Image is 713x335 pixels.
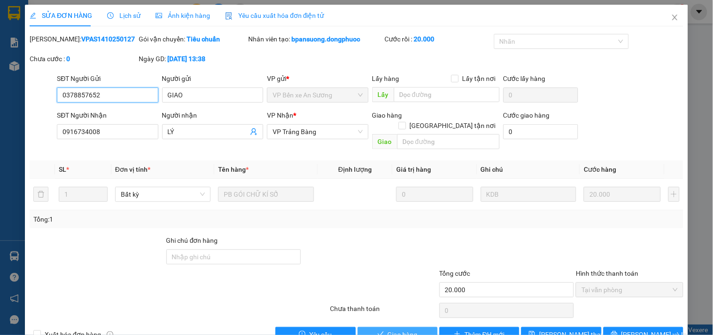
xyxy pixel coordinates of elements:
div: SĐT Người Gửi [57,73,158,84]
span: Giao hàng [372,112,402,119]
span: picture [156,12,162,19]
div: Chưa thanh toán [329,303,438,320]
span: [PERSON_NAME]: [3,61,101,66]
div: VP gửi [267,73,368,84]
b: 0 [66,55,70,63]
strong: ĐỒNG PHƯỚC [74,5,129,13]
input: 0 [396,187,473,202]
span: [GEOGRAPHIC_DATA] tận nơi [406,120,500,131]
span: VP Nhận [267,112,293,119]
b: [DATE] 13:38 [168,55,206,63]
span: 01 Võ Văn Truyện, KP.1, Phường 2 [74,28,129,40]
div: [PERSON_NAME]: [30,34,137,44]
button: delete [33,187,48,202]
div: Cước rồi : [385,34,492,44]
label: Cước lấy hàng [503,75,546,82]
div: Gói vận chuyển: [139,34,246,44]
label: Ghi chú đơn hàng [166,237,218,244]
button: Close [662,5,688,31]
span: Định lượng [338,166,372,173]
b: 20.000 [414,35,435,43]
div: Người nhận [162,110,263,120]
div: SĐT Người Nhận [57,110,158,120]
label: Cước giao hàng [503,112,550,119]
span: 14:58:30 [DATE] [21,68,57,74]
span: ----------------------------------------- [25,51,115,58]
button: plus [668,187,680,202]
span: Tổng cước [439,270,470,277]
span: Ảnh kiện hàng [156,12,210,19]
input: Cước lấy hàng [503,88,579,103]
div: Người gửi [162,73,263,84]
input: Dọc đường [394,87,500,102]
span: Bến xe [GEOGRAPHIC_DATA] [74,15,126,27]
img: logo [3,6,45,47]
span: VP Trảng Bàng [273,125,362,139]
th: Ghi chú [477,160,580,179]
input: Ghi chú đơn hàng [166,249,301,264]
span: VPTrB1410250047 [47,60,101,67]
span: Lấy tận nơi [459,73,500,84]
span: clock-circle [107,12,114,19]
span: close [671,14,679,21]
span: Lấy [372,87,394,102]
div: Ngày GD: [139,54,246,64]
input: Dọc đường [397,134,500,149]
span: Lấy hàng [372,75,400,82]
div: Nhân viên tạo: [248,34,383,44]
span: Tên hàng [218,166,249,173]
div: Tổng: 1 [33,214,276,224]
span: Lịch sử [107,12,141,19]
span: user-add [250,128,258,136]
span: Đơn vị tính [115,166,150,173]
span: VP Bến xe An Sương [273,88,362,102]
span: Tại văn phòng [581,283,677,297]
span: In ngày: [3,68,57,74]
span: edit [30,12,36,19]
b: Tiêu chuẩn [187,35,220,43]
b: bpansuong.dongphuoc [291,35,360,43]
input: VD: Bàn, Ghế [218,187,313,202]
input: Ghi Chú [481,187,576,202]
img: icon [225,12,233,20]
input: 0 [584,187,661,202]
span: Hotline: 19001152 [74,42,115,48]
span: Giá trị hàng [396,166,431,173]
span: Bất kỳ [121,187,205,201]
span: SL [59,166,66,173]
span: Cước hàng [584,166,616,173]
div: Chưa cước : [30,54,137,64]
b: VPAS1410250127 [81,35,135,43]
span: Giao [372,134,397,149]
input: Cước giao hàng [503,124,579,139]
span: Yêu cầu xuất hóa đơn điện tử [225,12,324,19]
label: Hình thức thanh toán [576,270,638,277]
span: SỬA ĐƠN HÀNG [30,12,92,19]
